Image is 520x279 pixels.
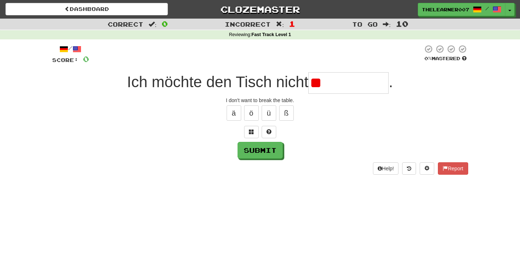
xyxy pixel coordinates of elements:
[52,97,468,104] div: I don't want to break the table.
[127,73,308,90] span: Ich möchte den Tisch nicht
[396,19,408,28] span: 10
[227,105,241,121] button: ä
[383,21,391,27] span: :
[289,19,295,28] span: 1
[5,3,168,15] a: Dashboard
[422,6,469,13] span: thelearner007
[52,57,78,63] span: Score:
[262,105,276,121] button: ü
[225,20,271,28] span: Incorrect
[418,3,505,16] a: thelearner007 /
[244,126,259,138] button: Switch sentence to multiple choice alt+p
[424,55,432,61] span: 0 %
[279,105,294,121] button: ß
[162,19,168,28] span: 0
[83,54,89,63] span: 0
[149,21,157,27] span: :
[262,126,276,138] button: Single letter hint - you only get 1 per sentence and score half the points! alt+h
[238,142,283,159] button: Submit
[276,21,284,27] span: :
[251,32,291,37] strong: Fast Track Level 1
[485,6,489,11] span: /
[389,73,393,90] span: .
[438,162,468,175] button: Report
[108,20,143,28] span: Correct
[352,20,378,28] span: To go
[179,3,341,16] a: Clozemaster
[52,44,89,54] div: /
[373,162,399,175] button: Help!
[244,105,259,121] button: ö
[423,55,468,62] div: Mastered
[402,162,416,175] button: Round history (alt+y)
